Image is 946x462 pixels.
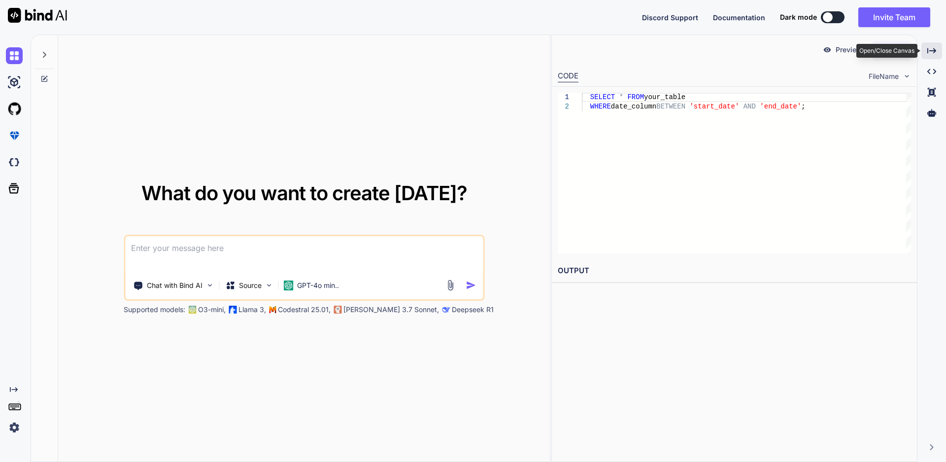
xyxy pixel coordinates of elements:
[442,306,450,314] img: claude
[205,281,214,289] img: Pick Tools
[642,13,698,22] span: Discord Support
[590,103,610,110] span: WHERE
[283,281,293,290] img: GPT-4o mini
[6,101,23,117] img: githubLight
[590,93,614,101] span: SELECT
[278,305,331,315] p: Codestral 25.01,
[124,305,185,315] p: Supported models:
[644,93,685,101] span: your_table
[558,93,569,102] div: 1
[903,72,911,80] img: chevron down
[229,306,236,314] img: Llama2
[6,127,23,144] img: premium
[6,74,23,91] img: ai-studio
[558,71,578,82] div: CODE
[198,305,226,315] p: O3-mini,
[6,47,23,64] img: chat
[610,103,656,110] span: date_column
[466,280,476,290] img: icon
[823,45,832,54] img: preview
[334,306,341,314] img: claude
[689,103,739,110] span: 'start_date'
[858,7,930,27] button: Invite Team
[713,13,765,22] span: Documentation
[552,259,917,283] h2: OUTPUT
[239,281,262,290] p: Source
[6,419,23,436] img: settings
[6,154,23,171] img: darkCloudIdeIcon
[760,103,801,110] span: 'end_date'
[642,12,698,23] button: Discord Support
[452,305,494,315] p: Deepseek R1
[627,93,644,101] span: FROM
[801,103,805,110] span: ;
[656,103,685,110] span: BETWEEN
[141,181,467,205] span: What do you want to create [DATE]?
[836,45,862,55] p: Preview
[238,305,266,315] p: Llama 3,
[869,71,899,81] span: FileName
[558,102,569,111] div: 2
[269,306,276,313] img: Mistral-AI
[343,305,439,315] p: [PERSON_NAME] 3.7 Sonnet,
[743,103,755,110] span: AND
[297,281,339,290] p: GPT-4o min..
[265,281,273,289] img: Pick Models
[188,306,196,314] img: GPT-4
[147,281,203,290] p: Chat with Bind AI
[713,12,765,23] button: Documentation
[780,12,817,22] span: Dark mode
[444,280,456,291] img: attachment
[856,44,917,58] div: Open/Close Canvas
[8,8,67,23] img: Bind AI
